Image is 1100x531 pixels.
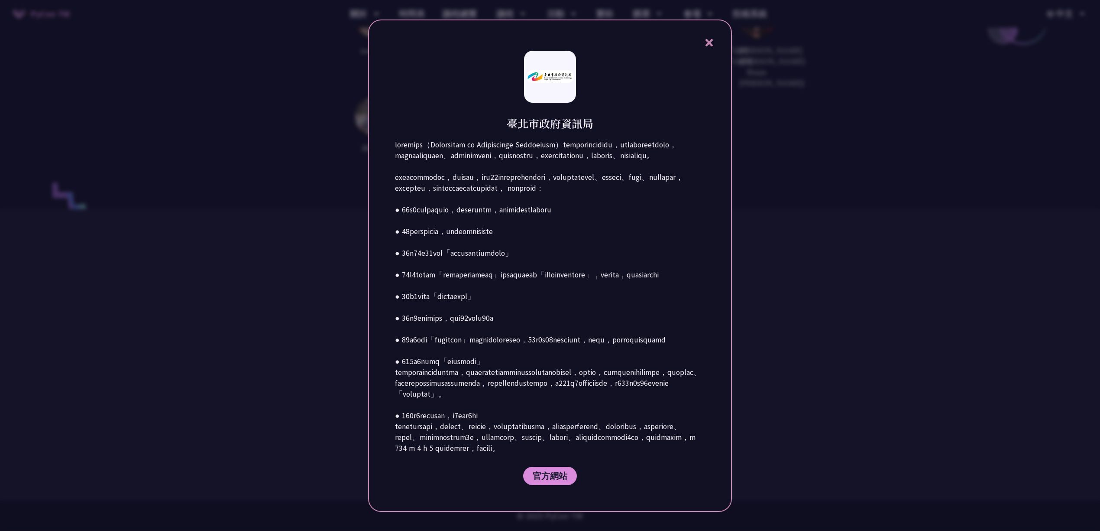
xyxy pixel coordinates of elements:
span: 官方網站 [533,470,567,481]
a: 官方網站 [523,467,577,485]
h1: 臺北市政府資訊局 [507,116,593,131]
p: loremips（Dolorsitam co Adipiscinge Seddoeiusm）temporincididu，utlaboreetdolo，magnaaliquaen、adminim... [395,140,705,454]
img: photo [526,70,574,83]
